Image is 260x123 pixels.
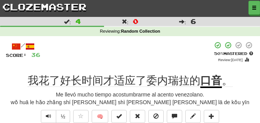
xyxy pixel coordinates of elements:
[41,110,56,123] button: Play sentence audio (ctl+space)
[6,42,40,51] div: /
[28,75,200,87] span: 我花了好长时间才适应了委内瑞拉的
[6,91,254,98] div: Me llevó mucho tiempo acostumbrarme al acento venezolano.
[6,53,27,58] span: Score:
[214,51,223,56] span: 50 %
[31,52,40,58] span: 36
[111,110,127,123] button: Set this sentence to 100% Mastered (alt+m)
[222,75,233,87] span: 。
[73,110,89,123] button: Favorite sentence (alt+f)
[133,17,138,25] span: 0
[148,110,164,123] button: Ignore sentence (alt+i)
[130,110,145,123] button: Reset to 0% Mastered (alt+r)
[204,110,219,123] button: Add to collection (alt+a)
[122,19,129,24] span: :
[6,98,254,106] div: wǒ huā le hǎo zhǎng shí [PERSON_NAME] shì [PERSON_NAME] [PERSON_NAME] lā de kǒu yīn
[167,110,182,123] button: Discuss sentence (alt+u)
[213,51,254,56] div: Mastered
[121,29,160,33] strong: Random Collection
[200,75,222,88] u: 口音
[218,58,243,62] small: Review: [DATE]
[191,17,196,25] span: 6
[64,19,71,24] span: :
[179,19,186,24] span: :
[56,110,70,123] button: ½
[185,110,201,123] button: Edit sentence (alt+d)
[75,17,81,25] span: 4
[92,110,108,123] button: 🧠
